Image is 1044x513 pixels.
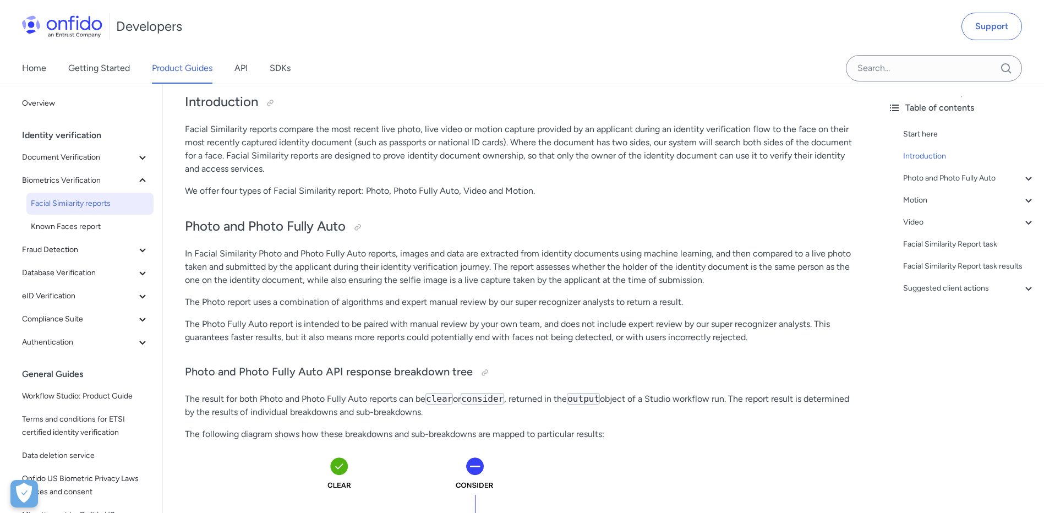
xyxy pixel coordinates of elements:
[185,123,857,176] p: Facial Similarity reports compare the most recent live photo, live video or motion capture provid...
[22,266,136,280] span: Database Verification
[18,239,154,261] button: Fraud Detection
[22,151,136,164] span: Document Verification
[185,247,857,287] p: In Facial Similarity Photo and Photo Fully Auto reports, images and data are extracted from ident...
[18,146,154,168] button: Document Verification
[185,217,857,236] h2: Photo and Photo Fully Auto
[270,53,291,84] a: SDKs
[18,92,154,114] a: Overview
[116,18,182,35] h1: Developers
[18,262,154,284] button: Database Verification
[22,53,46,84] a: Home
[903,194,1035,207] a: Motion
[888,101,1035,114] div: Table of contents
[26,216,154,238] a: Known Faces report
[185,428,857,441] p: The following diagram shows how these breakdowns and sub-breakdowns are mapped to particular resu...
[22,174,136,187] span: Biometrics Verification
[903,150,1035,163] a: Introduction
[22,290,136,303] span: eID Verification
[22,124,158,146] div: Identity verification
[31,197,149,210] span: Facial Similarity reports
[22,15,102,37] img: Onfido Logo
[22,243,136,256] span: Fraud Detection
[234,53,248,84] a: API
[903,238,1035,251] a: Facial Similarity Report task
[22,363,158,385] div: General Guides
[567,393,600,405] code: output
[18,468,154,503] a: Onfido US Biometric Privacy Laws notices and consent
[903,282,1035,295] a: Suggested client actions
[185,364,857,381] h3: Photo and Photo Fully Auto API response breakdown tree
[185,296,857,309] p: The Photo report uses a combination of algorithms and expert manual review by our super recognize...
[152,53,212,84] a: Product Guides
[425,393,453,405] code: clear
[18,385,154,407] a: Workflow Studio: Product Guide
[31,220,149,233] span: Known Faces report
[18,445,154,467] a: Data deletion service
[903,216,1035,229] a: Video
[22,390,149,403] span: Workflow Studio: Product Guide
[18,285,154,307] button: eID Verification
[18,331,154,353] button: Authentication
[903,260,1035,273] a: Facial Similarity Report task results
[846,55,1022,81] input: Onfido search input field
[185,184,857,198] p: We offer four types of Facial Similarity report: Photo, Photo Fully Auto, Video and Motion.
[22,97,149,110] span: Overview
[18,170,154,192] button: Biometrics Verification
[10,480,38,507] div: Cookie Preferences
[185,392,857,419] p: The result for both Photo and Photo Fully Auto reports can be or , returned in the object of a St...
[26,193,154,215] a: Facial Similarity reports
[903,128,1035,141] a: Start here
[22,449,149,462] span: Data deletion service
[461,393,504,405] code: consider
[185,318,857,344] p: The Photo Fully Auto report is intended to be paired with manual review by your own team, and doe...
[22,336,136,349] span: Authentication
[10,480,38,507] button: Open Preferences
[68,53,130,84] a: Getting Started
[903,172,1035,185] a: Photo and Photo Fully Auto
[22,313,136,326] span: Compliance Suite
[22,472,149,499] span: Onfido US Biometric Privacy Laws notices and consent
[22,413,149,439] span: Terms and conditions for ETSI certified identity verification
[961,13,1022,40] a: Support
[18,308,154,330] button: Compliance Suite
[185,93,857,112] h2: Introduction
[18,408,154,444] a: Terms and conditions for ETSI certified identity verification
